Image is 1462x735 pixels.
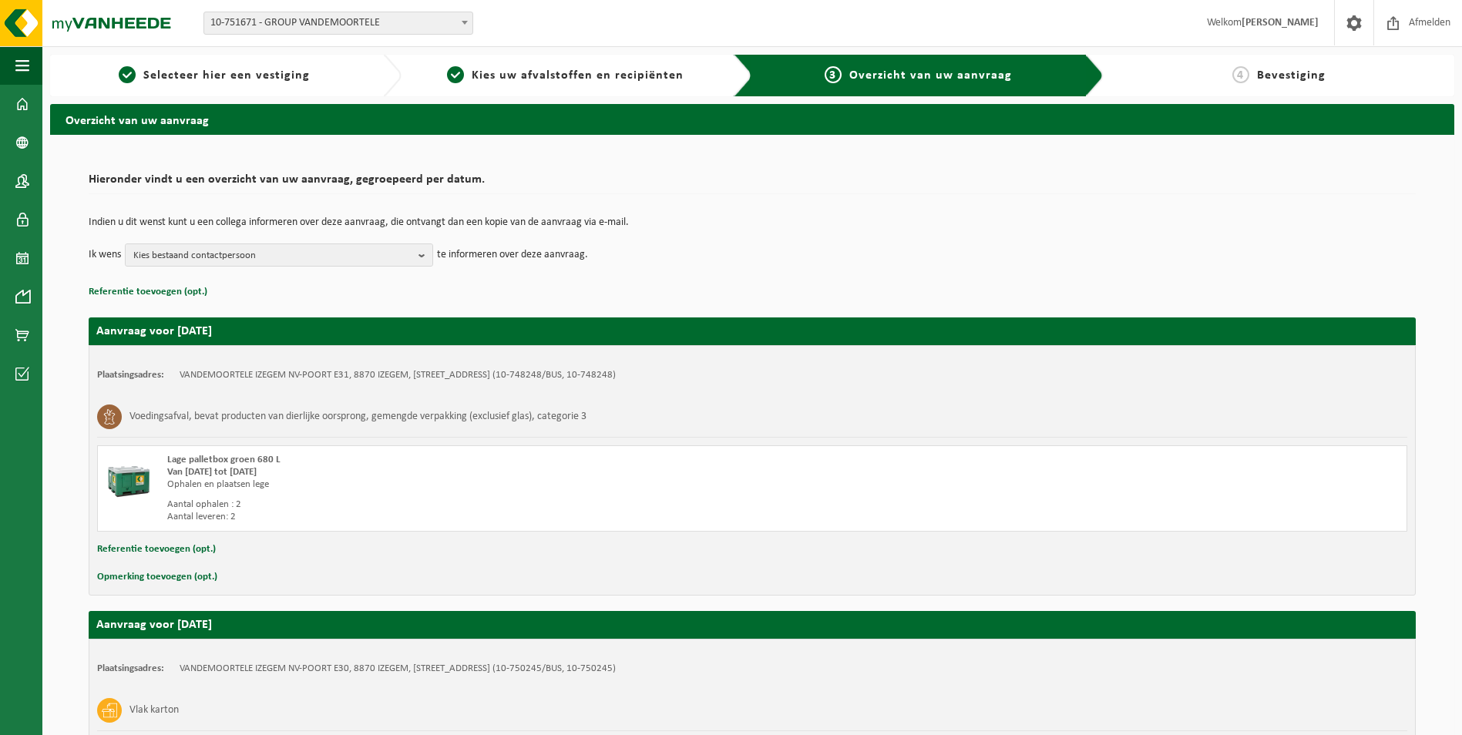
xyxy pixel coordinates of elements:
span: 2 [447,66,464,83]
h3: Voedingsafval, bevat producten van dierlijke oorsprong, gemengde verpakking (exclusief glas), cat... [129,404,586,429]
td: VANDEMOORTELE IZEGEM NV-POORT E30, 8870 IZEGEM, [STREET_ADDRESS] (10-750245/BUS, 10-750245) [180,663,616,675]
p: te informeren over deze aanvraag. [437,243,588,267]
button: Referentie toevoegen (opt.) [97,539,216,559]
button: Opmerking toevoegen (opt.) [97,567,217,587]
div: Aantal ophalen : 2 [167,498,814,511]
span: 3 [825,66,842,83]
p: Ik wens [89,243,121,267]
h2: Hieronder vindt u een overzicht van uw aanvraag, gegroepeerd per datum. [89,173,1416,194]
span: 4 [1232,66,1249,83]
span: Selecteer hier een vestiging [143,69,310,82]
td: VANDEMOORTELE IZEGEM NV-POORT E31, 8870 IZEGEM, [STREET_ADDRESS] (10-748248/BUS, 10-748248) [180,369,616,381]
strong: Plaatsingsadres: [97,663,164,673]
button: Kies bestaand contactpersoon [125,243,433,267]
span: Overzicht van uw aanvraag [849,69,1012,82]
a: 1Selecteer hier een vestiging [58,66,371,85]
span: Kies bestaand contactpersoon [133,244,412,267]
a: 2Kies uw afvalstoffen en recipiënten [409,66,722,85]
p: Indien u dit wenst kunt u een collega informeren over deze aanvraag, die ontvangt dan een kopie v... [89,217,1416,228]
span: 10-751671 - GROUP VANDEMOORTELE [204,12,472,34]
span: Kies uw afvalstoffen en recipiënten [472,69,684,82]
strong: Plaatsingsadres: [97,370,164,380]
strong: Aanvraag voor [DATE] [96,619,212,631]
img: PB-LB-0680-HPE-GN-01.png [106,454,152,500]
strong: Van [DATE] tot [DATE] [167,467,257,477]
h3: Vlak karton [129,698,179,723]
strong: Aanvraag voor [DATE] [96,325,212,337]
span: 1 [119,66,136,83]
span: 10-751671 - GROUP VANDEMOORTELE [203,12,473,35]
iframe: chat widget [8,701,257,735]
h2: Overzicht van uw aanvraag [50,104,1454,134]
strong: [PERSON_NAME] [1242,17,1319,29]
span: Bevestiging [1257,69,1326,82]
span: Lage palletbox groen 680 L [167,455,281,465]
button: Referentie toevoegen (opt.) [89,282,207,302]
div: Aantal leveren: 2 [167,511,814,523]
div: Ophalen en plaatsen lege [167,478,814,491]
